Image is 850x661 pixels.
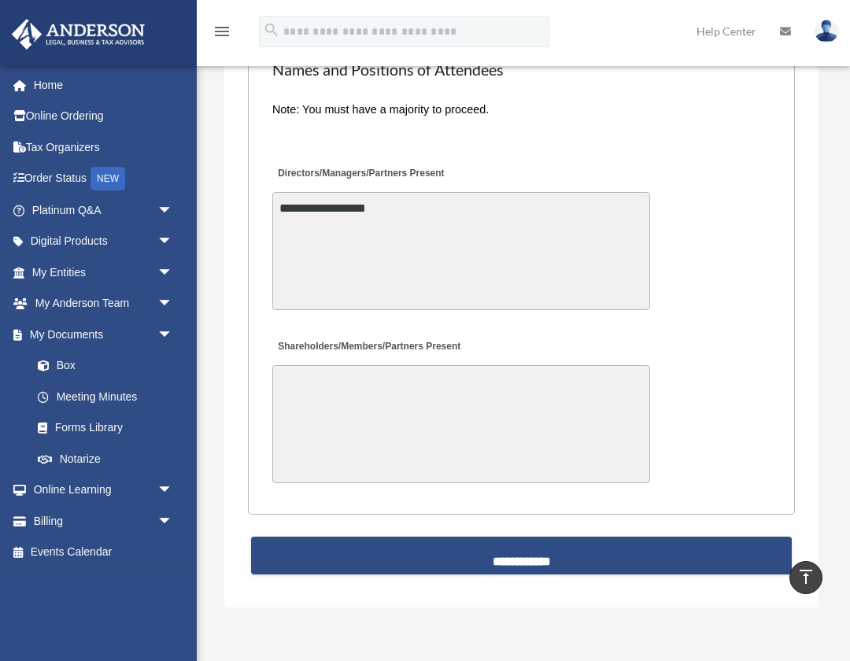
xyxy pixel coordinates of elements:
[22,350,197,382] a: Box
[11,69,197,101] a: Home
[22,443,197,475] a: Notarize
[263,21,280,39] i: search
[272,164,449,185] label: Directors/Managers/Partners Present
[157,475,189,507] span: arrow_drop_down
[11,505,197,537] a: Billingarrow_drop_down
[272,103,489,116] span: Note: You must have a majority to proceed.
[91,167,125,190] div: NEW
[11,226,197,257] a: Digital Productsarrow_drop_down
[11,257,197,288] a: My Entitiesarrow_drop_down
[157,257,189,289] span: arrow_drop_down
[157,505,189,537] span: arrow_drop_down
[815,20,838,42] img: User Pic
[796,567,815,586] i: vertical_align_top
[7,19,150,50] img: Anderson Advisors Platinum Portal
[11,475,197,506] a: Online Learningarrow_drop_down
[157,319,189,351] span: arrow_drop_down
[11,163,197,195] a: Order StatusNEW
[11,194,197,226] a: Platinum Q&Aarrow_drop_down
[789,561,822,594] a: vertical_align_top
[213,22,231,41] i: menu
[213,28,231,41] a: menu
[157,288,189,320] span: arrow_drop_down
[157,226,189,258] span: arrow_drop_down
[272,59,771,81] h2: Names and Positions of Attendees
[11,131,197,163] a: Tax Organizers
[272,337,464,358] label: Shareholders/Members/Partners Present
[11,537,197,568] a: Events Calendar
[11,319,197,350] a: My Documentsarrow_drop_down
[11,288,197,319] a: My Anderson Teamarrow_drop_down
[11,101,197,132] a: Online Ordering
[22,412,197,444] a: Forms Library
[157,194,189,227] span: arrow_drop_down
[22,381,189,412] a: Meeting Minutes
